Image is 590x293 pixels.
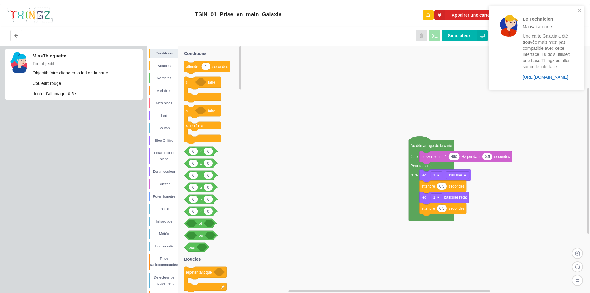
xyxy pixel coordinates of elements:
[208,80,215,85] text: faire
[433,195,435,200] text: 1
[578,8,582,14] button: close
[207,149,210,154] text: 0
[523,33,571,70] p: Une carte Galaxia a été trouvée mais n'est pas compatible avec cette interface. Tu dois utiliser:...
[207,185,209,190] text: 0
[421,184,435,188] text: attendre
[199,233,203,238] text: ou
[150,193,178,200] div: Potentiomètre
[150,113,178,119] div: Led
[200,185,202,190] text: ≥
[207,161,209,166] text: 0
[150,218,178,224] div: Infrarouge
[199,221,202,226] text: et
[150,88,178,94] div: Variables
[186,270,212,275] text: répéter tant que
[192,209,195,214] text: 0
[433,173,435,177] text: 1
[186,80,189,85] text: si
[200,197,202,202] text: >
[33,61,140,67] p: Ton objectif :
[523,75,568,80] a: [URL][DOMAIN_NAME]
[192,197,195,202] text: 0
[212,65,228,69] text: secondes
[207,209,209,214] text: 0
[200,149,202,154] text: <
[192,161,195,166] text: 0
[33,70,140,76] p: Objectif: faire clignoter la led de la carte.
[208,109,215,113] text: faire
[150,206,178,212] div: Tactile
[150,50,178,56] div: Conditions
[449,206,465,211] text: secondes
[200,161,202,166] text: ≤
[207,173,210,178] text: 0
[150,137,178,144] div: Bloc Chiffre
[150,125,178,131] div: Bouton
[485,155,490,159] text: 0.5
[150,255,178,268] div: Prise radiocommandée
[421,155,446,159] text: buzzer sonne à
[7,7,53,23] img: thingz_logo.png
[150,274,178,287] div: Detecteur de mouvement
[205,65,207,69] text: 1
[200,173,202,178] text: =
[449,184,465,188] text: secondes
[189,245,195,250] text: pas
[523,16,571,22] p: Le Technicien
[150,63,178,69] div: Boucles
[434,10,496,20] button: Appairer une carte
[207,197,210,202] text: 0
[150,75,178,81] div: Nombres
[411,155,418,159] text: faire
[439,184,445,188] text: 0.5
[192,149,195,154] text: 0
[33,91,140,97] p: durée d'allumage: 0,5 s
[462,155,481,159] text: Hz pendant
[192,185,195,190] text: 0
[33,53,140,59] p: MissThinguette
[411,144,452,148] text: Au démarrage de la carte
[411,164,432,168] text: Pour toujours
[150,181,178,187] div: Buzzer
[444,195,467,200] text: basculer l'état
[421,195,426,200] text: led
[411,173,418,177] text: faire
[186,124,203,128] text: sinon faire
[184,257,201,262] text: Boucles
[192,173,195,178] text: 0
[416,30,428,41] button: Annuler les modifications et revenir au début de l'étape
[494,155,510,159] text: secondes
[33,80,140,86] p: Couleur: rouge
[442,30,488,41] button: Simulateur
[60,11,417,18] div: TSIN_01_Prise_en_main_Galaxia
[150,150,178,162] div: Ecran noir et blanc
[186,65,199,69] text: attendre
[150,100,178,106] div: Mes blocs
[150,231,178,237] div: Météo
[421,173,426,177] text: led
[439,206,445,211] text: 0.5
[184,51,206,56] text: Conditions
[421,206,435,211] text: attendre
[200,209,202,214] text: ≠
[523,24,571,30] p: Mauvaise carte
[186,109,189,113] text: si
[150,168,178,175] div: Écran couleur
[449,173,462,177] text: s'allume
[451,155,457,159] text: 450
[150,243,178,249] div: Luminosité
